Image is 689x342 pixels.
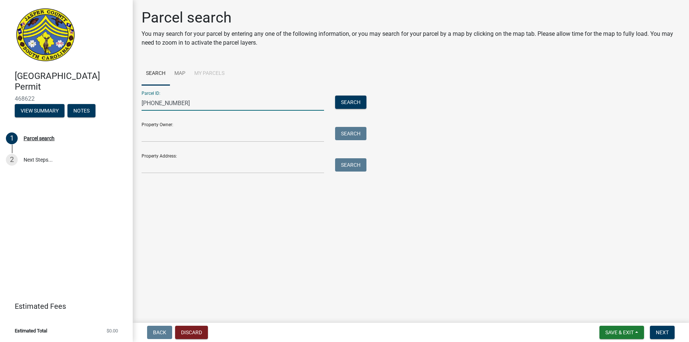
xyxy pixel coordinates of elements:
[335,127,366,140] button: Search
[15,95,118,102] span: 468622
[170,62,190,86] a: Map
[67,104,95,117] button: Notes
[175,326,208,339] button: Discard
[153,329,166,335] span: Back
[147,326,172,339] button: Back
[6,132,18,144] div: 1
[605,329,634,335] span: Save & Exit
[6,154,18,166] div: 2
[142,30,680,47] p: You may search for your parcel by entering any one of the following information, or you may searc...
[656,329,669,335] span: Next
[335,158,366,172] button: Search
[24,136,55,141] div: Parcel search
[599,326,644,339] button: Save & Exit
[650,326,675,339] button: Next
[15,108,65,114] wm-modal-confirm: Summary
[15,71,127,92] h4: [GEOGRAPHIC_DATA] Permit
[335,96,366,109] button: Search
[142,62,170,86] a: Search
[142,9,680,27] h1: Parcel search
[6,299,121,314] a: Estimated Fees
[67,108,95,114] wm-modal-confirm: Notes
[15,104,65,117] button: View Summary
[15,328,47,333] span: Estimated Total
[15,8,76,63] img: Jasper County, South Carolina
[107,328,118,333] span: $0.00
